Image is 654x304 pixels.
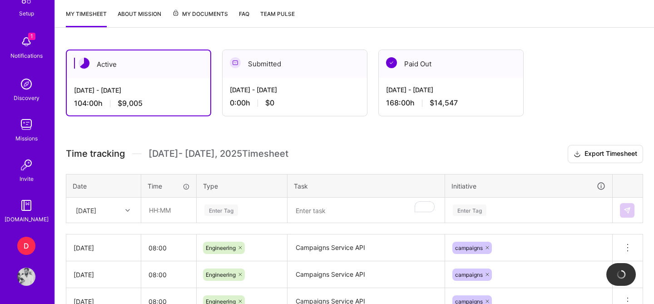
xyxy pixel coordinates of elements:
span: $0 [265,98,274,108]
th: Task [287,174,445,198]
input: HH:MM [141,263,196,287]
i: icon Chevron [125,208,130,213]
span: Engineering [206,244,236,251]
img: Submit [624,207,631,214]
textarea: Campaigns Service API [288,262,444,287]
div: 104:00 h [74,99,203,108]
div: [DOMAIN_NAME] [5,214,49,224]
a: Team Pulse [260,9,295,27]
span: Engineering [206,271,236,278]
span: Team Pulse [260,10,295,17]
th: Type [197,174,287,198]
img: Submitted [230,57,241,68]
a: My timesheet [66,9,107,27]
div: [DATE] - [DATE] [386,85,516,95]
img: Active [79,58,89,69]
div: [DATE] [74,243,134,253]
span: [DATE] - [DATE] , 2025 Timesheet [149,148,288,159]
img: guide book [17,196,35,214]
div: Active [67,50,210,78]
a: My Documents [172,9,228,27]
a: D [15,237,38,255]
img: Paid Out [386,57,397,68]
div: Initiative [451,181,606,191]
img: Invite [17,156,35,174]
img: bell [17,33,35,51]
span: campaigns [455,271,483,278]
img: User Avatar [17,268,35,286]
th: Date [66,174,141,198]
a: About Mission [118,9,161,27]
div: Invite [20,174,34,184]
div: 168:00 h [386,98,516,108]
span: campaigns [455,244,483,251]
div: D [17,237,35,255]
textarea: Campaigns Service API [288,235,444,260]
span: $9,005 [118,99,143,108]
input: HH:MM [141,236,196,260]
div: Setup [19,9,34,18]
span: $14,547 [430,98,458,108]
div: [DATE] - [DATE] [74,85,203,95]
div: [DATE] [74,270,134,279]
img: loading [616,269,626,279]
button: Export Timesheet [568,145,643,163]
img: teamwork [17,115,35,134]
div: Paid Out [379,50,523,78]
div: 0:00 h [230,98,360,108]
div: Time [148,181,190,191]
div: Enter Tag [453,203,486,217]
i: icon Download [574,150,581,159]
div: Submitted [223,50,367,78]
div: Notifications [10,51,43,60]
span: My Documents [172,9,228,19]
div: Discovery [14,93,40,103]
div: Missions [15,134,38,143]
span: Time tracking [66,148,125,159]
img: discovery [17,75,35,93]
a: FAQ [239,9,249,27]
input: HH:MM [142,198,196,222]
div: [DATE] [76,205,96,215]
div: Enter Tag [204,203,238,217]
a: User Avatar [15,268,38,286]
div: [DATE] - [DATE] [230,85,360,95]
span: 1 [28,33,35,40]
textarea: To enrich screen reader interactions, please activate Accessibility in Grammarly extension settings [288,199,444,223]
